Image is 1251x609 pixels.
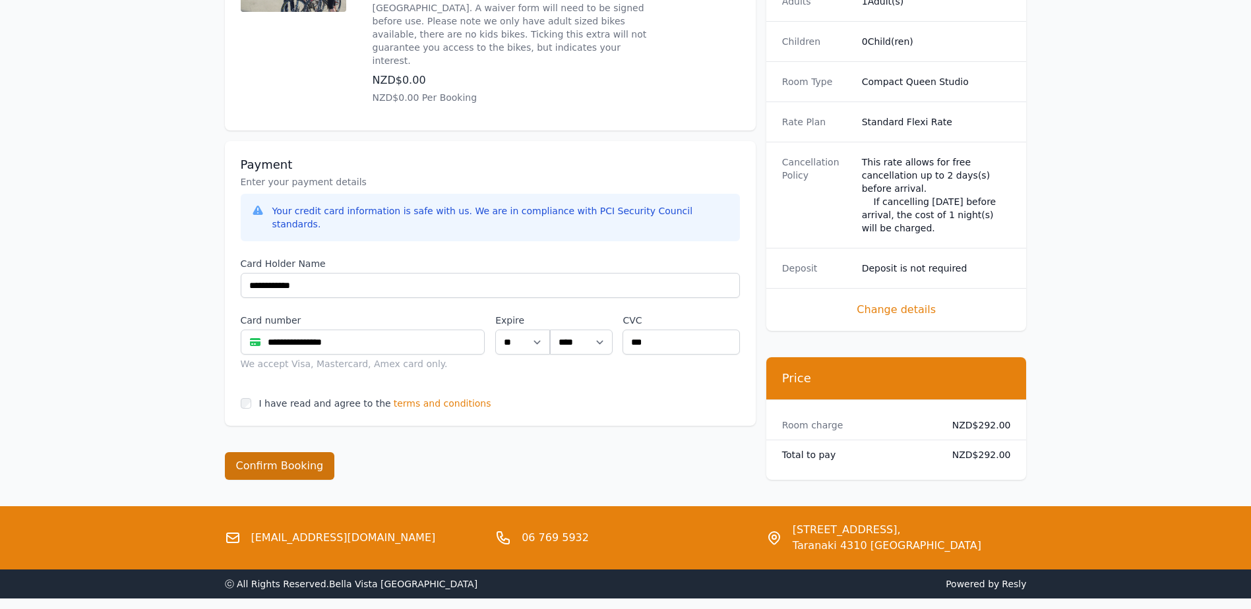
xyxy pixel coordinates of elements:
[782,115,851,129] dt: Rate Plan
[782,35,851,48] dt: Children
[272,204,729,231] div: Your credit card information is safe with us. We are in compliance with PCI Security Council stan...
[782,262,851,275] dt: Deposit
[251,530,436,546] a: [EMAIL_ADDRESS][DOMAIN_NAME]
[942,419,1011,432] dd: NZD$292.00
[782,419,931,432] dt: Room charge
[394,397,491,410] span: terms and conditions
[241,257,740,270] label: Card Holder Name
[862,262,1011,275] dd: Deposit is not required
[862,156,1011,235] div: This rate allows for free cancellation up to 2 days(s) before arrival. If cancelling [DATE] befor...
[782,302,1011,318] span: Change details
[623,314,739,327] label: CVC
[862,35,1011,48] dd: 0 Child(ren)
[495,314,550,327] label: Expire
[225,579,478,589] span: ⓒ All Rights Reserved. Bella Vista [GEOGRAPHIC_DATA]
[373,91,656,104] p: NZD$0.00 Per Booking
[782,448,931,461] dt: Total to pay
[241,157,740,173] h3: Payment
[241,314,485,327] label: Card number
[862,75,1011,88] dd: Compact Queen Studio
[225,452,335,480] button: Confirm Booking
[259,398,391,409] label: I have read and agree to the
[862,115,1011,129] dd: Standard Flexi Rate
[1002,579,1026,589] a: Resly
[793,522,981,538] span: [STREET_ADDRESS],
[373,72,656,88] p: NZD$0.00
[550,314,612,327] label: .
[631,577,1027,591] span: Powered by
[782,370,1011,386] h3: Price
[793,538,981,554] span: Taranaki 4310 [GEOGRAPHIC_DATA]
[782,156,851,235] dt: Cancellation Policy
[942,448,1011,461] dd: NZD$292.00
[241,357,485,370] div: We accept Visa, Mastercard, Amex card only.
[782,75,851,88] dt: Room Type
[522,530,589,546] a: 06 769 5932
[241,175,740,188] p: Enter your payment details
